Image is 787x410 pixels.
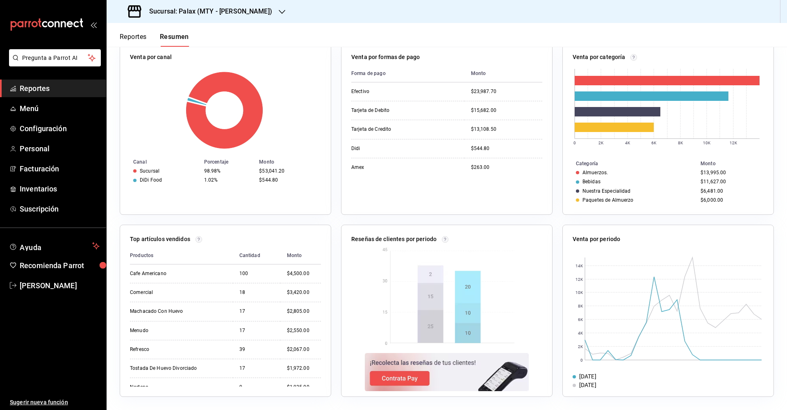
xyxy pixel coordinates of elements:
[580,358,583,362] text: 0
[140,177,162,183] div: DiDi Food
[20,183,100,194] span: Inventarios
[20,123,100,134] span: Configuración
[471,145,542,152] div: $544.80
[280,247,321,264] th: Monto
[678,141,683,145] text: 8K
[351,145,433,152] div: Didi
[160,33,189,47] button: Resumen
[201,157,256,166] th: Porcentaje
[578,304,583,308] text: 8K
[239,346,274,353] div: 39
[20,260,100,271] span: Recomienda Parrot
[287,327,321,334] div: $2,550.00
[578,331,583,335] text: 4K
[573,235,620,244] p: Venta por periodo
[287,270,321,277] div: $4,500.00
[582,170,608,175] div: Almuerzos.
[239,308,274,315] div: 17
[239,289,274,296] div: 18
[130,270,212,277] div: Cafe Americano
[130,365,212,372] div: Tostada De Huevo Divorciado
[575,264,583,268] text: 14K
[287,346,321,353] div: $2,067.00
[351,164,433,171] div: Amex
[287,308,321,315] div: $2,805.00
[120,33,147,47] button: Reportes
[239,327,274,334] div: 17
[130,308,212,315] div: Machacado Con Huevo
[143,7,272,16] h3: Sucursal: Palax (MTY - [PERSON_NAME])
[130,289,212,296] div: Comercial
[351,65,464,82] th: Forma de pago
[578,344,583,349] text: 2K
[351,235,437,244] p: Reseñas de clientes por periodo
[140,168,159,174] div: Sucursal
[204,177,252,183] div: 1.02%
[578,317,583,322] text: 6K
[130,384,212,391] div: Norteno
[20,280,100,291] span: [PERSON_NAME]
[582,188,631,194] div: Nuestra Especialidad
[575,277,583,282] text: 12K
[9,49,101,66] button: Pregunta a Parrot AI
[20,203,100,214] span: Suscripción
[697,159,773,168] th: Monto
[351,126,433,133] div: Tarjeta de Credito
[287,384,321,391] div: $1,935.00
[20,163,100,174] span: Facturación
[573,53,626,61] p: Venta por categoría
[464,65,542,82] th: Monto
[90,21,97,28] button: open_drawer_menu
[563,159,697,168] th: Categoría
[130,247,233,264] th: Productos
[20,241,89,251] span: Ayuda
[582,197,634,203] div: Paquetes de Almuerzo
[351,107,433,114] div: Tarjeta de Debito
[239,384,274,391] div: 9
[582,179,600,184] div: Bebidas
[351,53,420,61] p: Venta por formas de pago
[701,188,760,194] div: $6,481.00
[239,365,274,372] div: 17
[233,247,280,264] th: Cantidad
[287,365,321,372] div: $1,972.00
[471,164,542,171] div: $263.00
[701,197,760,203] div: $6,000.00
[471,126,542,133] div: $13,108.50
[579,372,596,381] div: [DATE]
[120,33,189,47] div: navigation tabs
[130,346,212,353] div: Refresco
[20,143,100,154] span: Personal
[20,103,100,114] span: Menú
[130,53,172,61] p: Venta por canal
[239,270,274,277] div: 100
[730,141,737,145] text: 12K
[701,179,760,184] div: $11,627.00
[20,83,100,94] span: Reportes
[703,141,711,145] text: 10K
[259,177,318,183] div: $544.80
[287,289,321,296] div: $3,420.00
[22,54,88,62] span: Pregunta a Parrot AI
[6,59,101,68] a: Pregunta a Parrot AI
[471,107,542,114] div: $15,682.00
[573,141,576,145] text: 0
[120,157,201,166] th: Canal
[598,141,604,145] text: 2K
[10,398,100,407] span: Sugerir nueva función
[575,290,583,295] text: 10K
[701,170,760,175] div: $13,995.00
[625,141,630,145] text: 4K
[130,327,212,334] div: Menudo
[259,168,318,174] div: $53,041.20
[256,157,331,166] th: Monto
[204,168,252,174] div: 98.98%
[579,381,596,389] div: [DATE]
[130,235,190,244] p: Top artículos vendidos
[471,88,542,95] div: $23,987.70
[651,141,657,145] text: 6K
[351,88,433,95] div: Efectivo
